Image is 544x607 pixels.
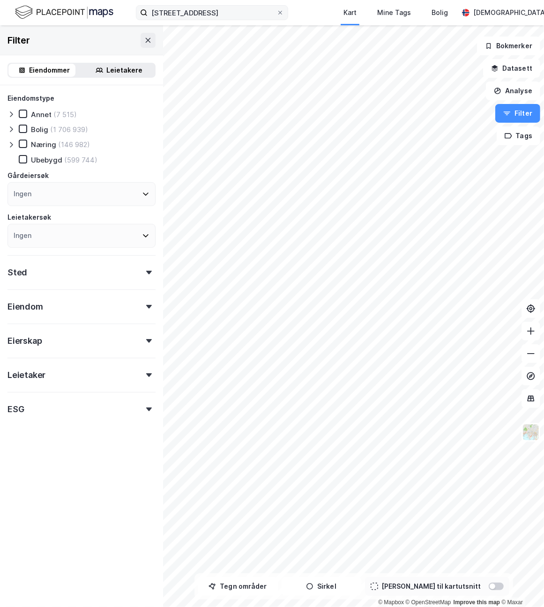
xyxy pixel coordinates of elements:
[483,59,540,78] button: Datasett
[107,65,143,76] div: Leietakere
[7,370,45,381] div: Leietaker
[7,404,24,415] div: ESG
[7,170,49,181] div: Gårdeiersøk
[31,155,62,164] div: Ubebygd
[58,140,90,149] div: (146 982)
[495,104,540,123] button: Filter
[30,65,70,76] div: Eiendommer
[522,423,540,441] img: Z
[7,301,43,312] div: Eiendom
[382,581,481,592] div: [PERSON_NAME] til kartutsnitt
[50,125,88,134] div: (1 706 939)
[377,7,411,18] div: Mine Tags
[31,140,56,149] div: Næring
[7,335,42,347] div: Eierskap
[31,125,48,134] div: Bolig
[432,7,448,18] div: Bolig
[15,4,113,21] img: logo.f888ab2527a4732fd821a326f86c7f29.svg
[378,599,404,606] a: Mapbox
[282,577,361,596] button: Sirkel
[14,188,31,200] div: Ingen
[454,599,500,606] a: Improve this map
[198,577,278,596] button: Tegn områder
[486,81,540,100] button: Analyse
[14,230,31,241] div: Ingen
[497,562,544,607] iframe: Chat Widget
[7,212,51,223] div: Leietakersøk
[7,93,54,104] div: Eiendomstype
[53,110,77,119] div: (7 515)
[64,155,97,164] div: (599 744)
[406,599,451,606] a: OpenStreetMap
[343,7,357,18] div: Kart
[477,37,540,55] button: Bokmerker
[7,33,30,48] div: Filter
[497,126,540,145] button: Tags
[31,110,52,119] div: Annet
[148,6,276,20] input: Søk på adresse, matrikkel, gårdeiere, leietakere eller personer
[7,267,27,278] div: Sted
